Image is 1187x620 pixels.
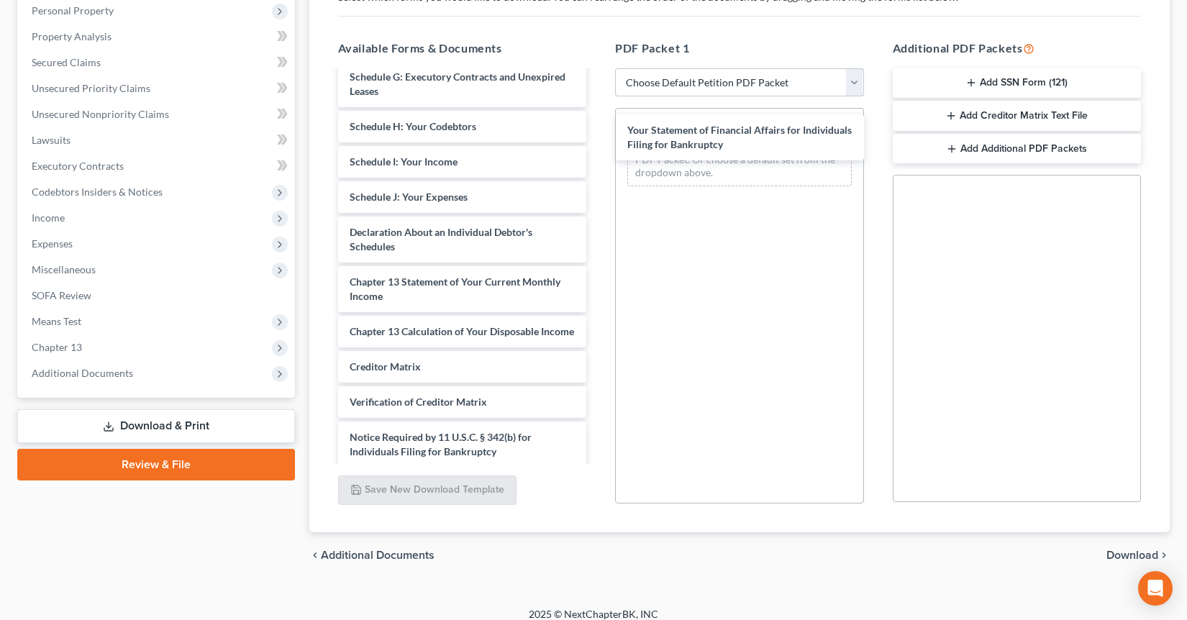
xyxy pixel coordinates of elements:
span: Chapter 13 Statement of Your Current Monthly Income [350,275,560,302]
button: Save New Download Template [338,475,517,506]
span: Income [32,211,65,224]
span: Schedule H: Your Codebtors [350,120,476,132]
a: Download & Print [17,409,295,443]
a: Executory Contracts [20,153,295,179]
a: Property Analysis [20,24,295,50]
a: chevron_left Additional Documents [309,550,435,561]
span: Expenses [32,237,73,250]
span: Schedule J: Your Expenses [350,191,468,203]
span: Additional Documents [32,367,133,379]
span: Unsecured Nonpriority Claims [32,108,169,120]
span: Unsecured Priority Claims [32,82,150,94]
span: Your Statement of Financial Affairs for Individuals Filing for Bankruptcy [627,124,852,150]
a: Unsecured Nonpriority Claims [20,101,295,127]
i: chevron_left [309,550,321,561]
span: Chapter 13 [32,341,82,353]
h5: Additional PDF Packets [893,40,1142,57]
span: SOFA Review [32,289,91,301]
span: Executory Contracts [32,160,124,172]
button: Add Additional PDF Packets [893,134,1142,164]
span: Notice Required by 11 U.S.C. § 342(b) for Individuals Filing for Bankruptcy [350,431,532,457]
a: SOFA Review [20,283,295,309]
a: Lawsuits [20,127,295,153]
span: Chapter 13 Calculation of Your Disposable Income [350,325,574,337]
button: Download chevron_right [1106,550,1170,561]
span: Secured Claims [32,56,101,68]
span: Schedule I: Your Income [350,155,458,168]
span: Lawsuits [32,134,71,146]
span: Additional Documents [321,550,435,561]
h5: Available Forms & Documents [338,40,587,57]
span: Means Test [32,315,81,327]
a: Unsecured Priority Claims [20,76,295,101]
span: Download [1106,550,1158,561]
i: chevron_right [1158,550,1170,561]
button: Add SSN Form (121) [893,68,1142,99]
span: Property Analysis [32,30,112,42]
div: Open Intercom Messenger [1138,571,1173,606]
span: Verification of Creditor Matrix [350,396,487,408]
span: Schedule G: Executory Contracts and Unexpired Leases [350,70,565,97]
h5: PDF Packet 1 [615,40,864,57]
button: Add Creditor Matrix Text File [893,101,1142,131]
a: Secured Claims [20,50,295,76]
a: Review & File [17,449,295,480]
span: Declaration About an Individual Debtor's Schedules [350,226,532,252]
span: Codebtors Insiders & Notices [32,186,163,198]
span: Miscellaneous [32,263,96,275]
span: Personal Property [32,4,114,17]
span: Creditor Matrix [350,360,421,373]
